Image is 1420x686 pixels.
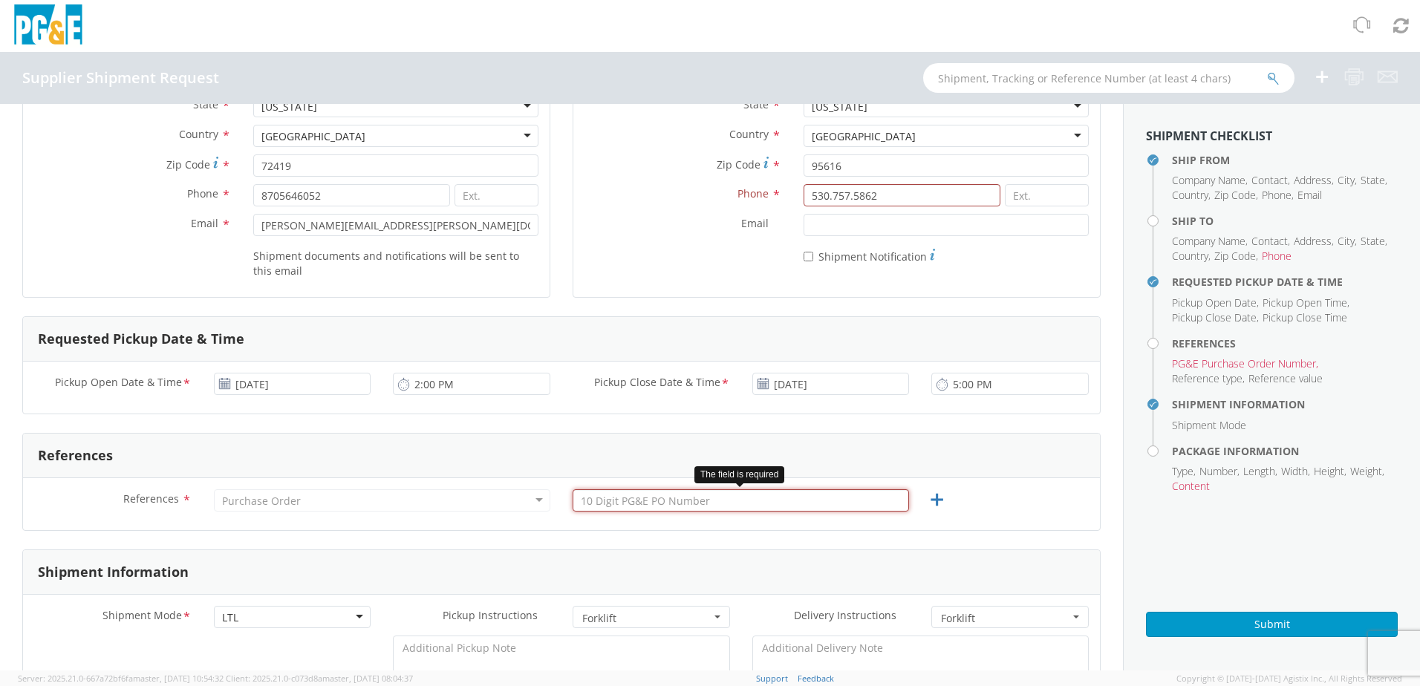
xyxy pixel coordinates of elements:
input: 10 Digit PG&E PO Number [573,489,909,512]
span: State [1361,173,1385,187]
li: , [1338,173,1357,188]
span: Country [1172,249,1208,263]
span: Weight [1350,464,1382,478]
label: Shipment Notification [804,246,935,264]
div: [GEOGRAPHIC_DATA] [812,129,916,144]
span: City [1338,173,1355,187]
span: master, [DATE] 08:04:37 [322,673,413,684]
li: , [1350,464,1384,479]
span: Email [1297,188,1322,202]
span: Zip Code [1214,249,1256,263]
span: Contact [1251,234,1288,248]
label: Shipment documents and notifications will be sent to this email [253,246,538,278]
a: Feedback [798,673,834,684]
span: Phone [1262,188,1292,202]
span: References [123,491,179,506]
span: Pickup Close Date [1172,310,1257,324]
div: [US_STATE] [261,99,317,114]
h3: Requested Pickup Date & Time [38,332,244,347]
span: Number [1199,464,1237,478]
li: , [1214,249,1258,264]
h4: Ship To [1172,215,1398,226]
span: Width [1281,464,1308,478]
span: PG&E Purchase Order Number [1172,356,1316,370]
span: Phone [187,186,218,200]
input: Ext. [455,184,538,206]
li: , [1361,234,1387,249]
li: , [1262,188,1294,203]
span: Company Name [1172,234,1245,248]
span: Email [191,216,218,230]
strong: Shipment Checklist [1146,128,1272,144]
span: Zip Code [1214,188,1256,202]
span: Country [1172,188,1208,202]
li: , [1172,249,1211,264]
span: City [1338,234,1355,248]
li: , [1172,356,1318,371]
span: State [743,97,769,111]
h4: Ship From [1172,154,1398,166]
button: Forklift [931,606,1089,628]
span: Shipment Mode [1172,418,1246,432]
li: , [1172,310,1259,325]
li: , [1214,188,1258,203]
h4: Package Information [1172,445,1398,457]
li: , [1172,464,1196,479]
li: , [1263,295,1349,310]
span: Length [1243,464,1275,478]
div: [GEOGRAPHIC_DATA] [261,129,365,144]
h4: Supplier Shipment Request [22,70,219,86]
span: Pickup Close Date & Time [594,375,720,392]
span: Copyright © [DATE]-[DATE] Agistix Inc., All Rights Reserved [1176,673,1402,685]
span: State [193,97,218,111]
h3: References [38,448,113,463]
span: Pickup Instructions [443,608,538,622]
span: Type [1172,464,1193,478]
span: Forklift [582,611,711,626]
span: Phone [737,186,769,200]
span: Client: 2025.21.0-c073d8a [226,673,413,684]
span: Content [1172,479,1210,493]
span: Pickup Open Date & Time [55,375,182,392]
span: Company Name [1172,173,1245,187]
li: , [1281,464,1310,479]
div: [US_STATE] [812,99,867,114]
span: Delivery Instructions [794,608,896,622]
span: Reference value [1248,371,1323,385]
span: Country [179,127,218,141]
div: The field is required [694,466,784,483]
li: , [1199,464,1240,479]
span: Server: 2025.21.0-667a72bf6fa [18,673,224,684]
span: State [1361,234,1385,248]
span: Forklift [941,611,1069,626]
button: Submit [1146,612,1398,637]
h4: References [1172,338,1398,349]
li: , [1251,234,1290,249]
button: Forklift [573,606,730,628]
div: Purchase Order [222,494,301,509]
li: , [1172,234,1248,249]
li: , [1172,188,1211,203]
input: Shipment, Tracking or Reference Number (at least 4 chars) [923,63,1294,93]
li: , [1172,173,1248,188]
li: , [1294,173,1334,188]
span: Address [1294,234,1332,248]
li: , [1314,464,1346,479]
span: Height [1314,464,1344,478]
span: Pickup Open Date [1172,295,1257,310]
span: master, [DATE] 10:54:32 [133,673,224,684]
li: , [1243,464,1277,479]
span: Reference type [1172,371,1242,385]
span: Address [1294,173,1332,187]
span: Country [729,127,769,141]
span: Zip Code [717,157,761,171]
span: Contact [1251,173,1288,187]
h4: Requested Pickup Date & Time [1172,276,1398,287]
span: Zip Code [166,157,210,171]
h3: Shipment Information [38,565,189,580]
li: , [1361,173,1387,188]
span: Pickup Open Time [1263,295,1347,310]
span: Phone [1262,249,1292,263]
li: , [1172,295,1259,310]
h4: Shipment Information [1172,399,1398,410]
